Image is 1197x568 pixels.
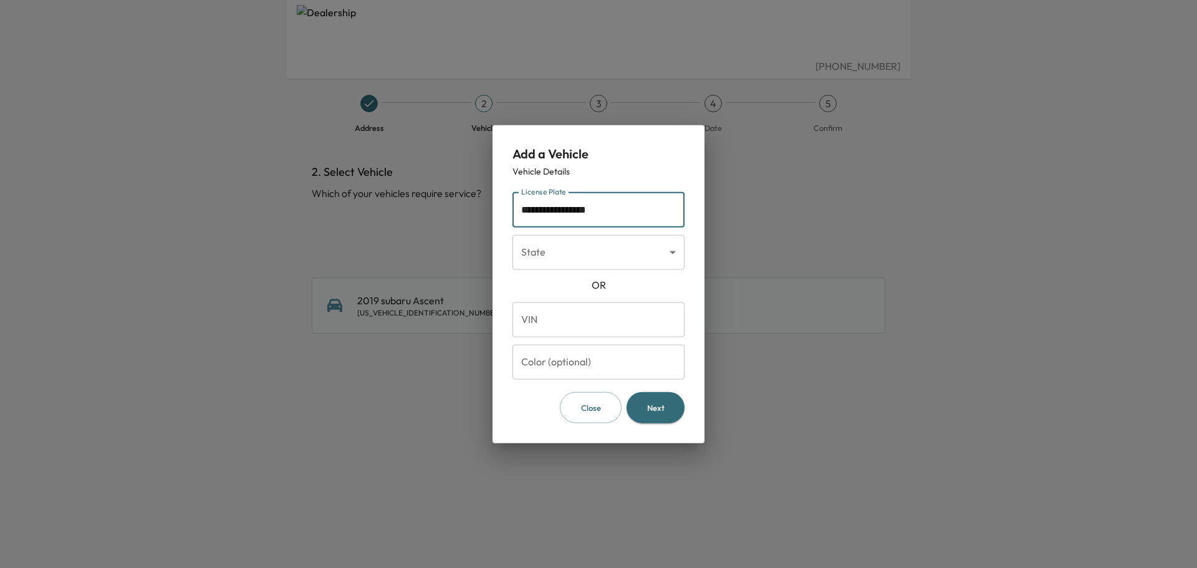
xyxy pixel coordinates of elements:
div: Add a Vehicle [512,145,685,162]
div: Vehicle Details [512,165,685,177]
div: OR [512,277,685,292]
label: License Plate [521,186,566,197]
button: Close [560,392,622,423]
button: Next [627,392,685,423]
